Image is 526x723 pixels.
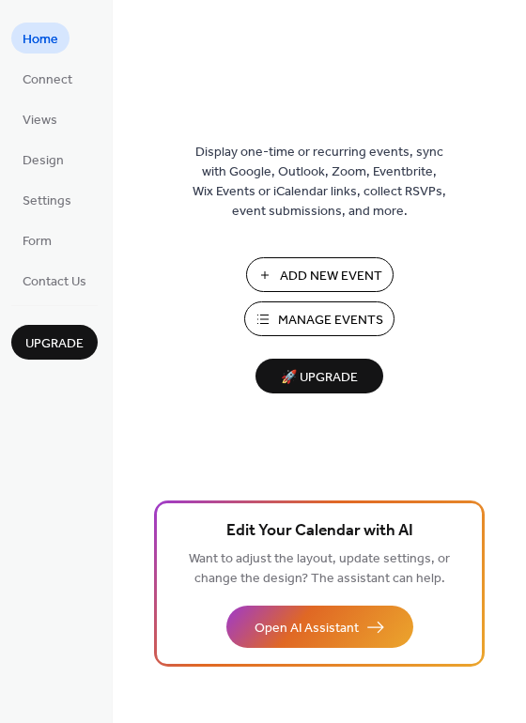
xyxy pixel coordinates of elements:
[11,224,63,255] a: Form
[226,518,413,545] span: Edit Your Calendar with AI
[189,546,450,592] span: Want to adjust the layout, update settings, or change the design? The assistant can help.
[255,619,359,638] span: Open AI Assistant
[226,606,413,648] button: Open AI Assistant
[246,257,394,292] button: Add New Event
[11,103,69,134] a: Views
[267,365,372,391] span: 🚀 Upgrade
[11,144,75,175] a: Design
[11,325,98,360] button: Upgrade
[23,272,86,292] span: Contact Us
[23,30,58,50] span: Home
[255,359,383,393] button: 🚀 Upgrade
[23,151,64,171] span: Design
[23,111,57,131] span: Views
[25,334,84,354] span: Upgrade
[244,301,394,336] button: Manage Events
[11,23,70,54] a: Home
[23,232,52,252] span: Form
[11,63,84,94] a: Connect
[23,70,72,90] span: Connect
[278,311,383,331] span: Manage Events
[193,143,446,222] span: Display one-time or recurring events, sync with Google, Outlook, Zoom, Eventbrite, Wix Events or ...
[280,267,382,286] span: Add New Event
[11,265,98,296] a: Contact Us
[23,192,71,211] span: Settings
[11,184,83,215] a: Settings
